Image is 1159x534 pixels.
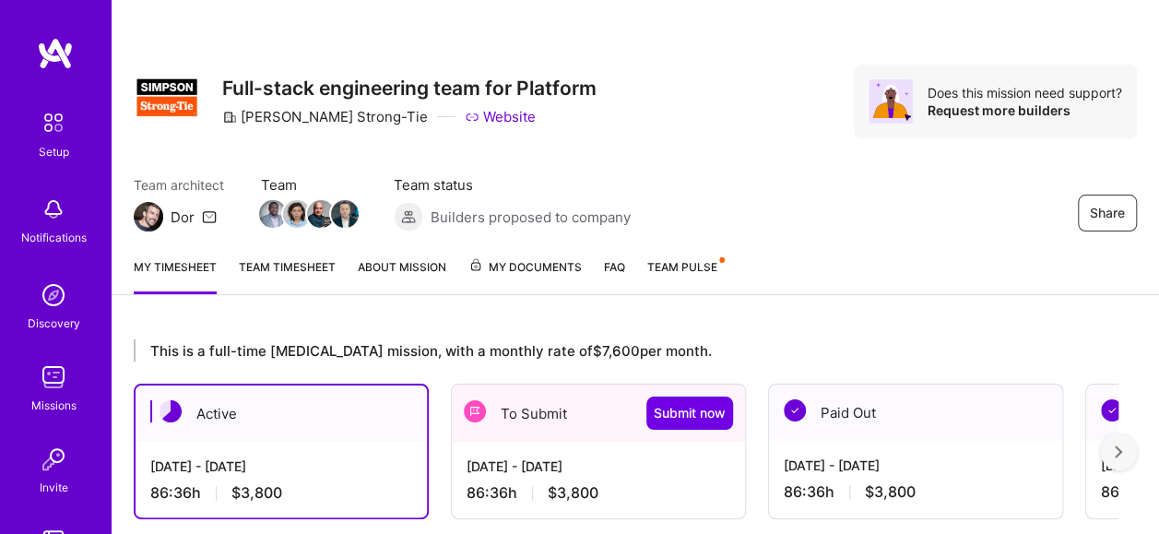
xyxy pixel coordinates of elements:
div: 86:36 h [150,483,412,503]
a: Team Pulse [647,257,723,294]
img: Team Member Avatar [307,200,335,228]
div: [PERSON_NAME] Strong-Tie [222,107,428,126]
div: To Submit [452,385,745,442]
i: icon CompanyGray [222,110,237,125]
span: Share [1090,204,1125,222]
div: Does this mission need support? [928,84,1122,101]
span: $3,800 [231,483,282,503]
button: Submit now [646,397,733,430]
a: About Mission [358,257,446,294]
img: Paid Out [1101,399,1123,421]
a: Team Member Avatar [261,198,285,230]
a: Team Member Avatar [285,198,309,230]
div: Dor [171,208,195,227]
button: Share [1078,195,1137,231]
a: Team Member Avatar [333,198,357,230]
span: Submit now [654,404,726,422]
img: bell [35,191,72,228]
div: Setup [39,142,69,161]
div: [DATE] - [DATE] [784,456,1047,475]
a: Team Member Avatar [309,198,333,230]
img: Team Member Avatar [283,200,311,228]
div: Notifications [21,228,87,247]
img: setup [34,103,73,142]
img: Company Logo [134,65,200,131]
span: Team status [394,175,631,195]
div: [DATE] - [DATE] [150,457,412,476]
div: This is a full-time [MEDICAL_DATA] mission, with a monthly rate of $7,600 per month. [134,339,1118,362]
a: My timesheet [134,257,217,294]
img: teamwork [35,359,72,396]
span: Builders proposed to company [431,208,631,227]
img: right [1115,445,1122,458]
span: $3,800 [548,483,598,503]
span: Team architect [134,175,224,195]
h3: Full-stack engineering team for Platform [222,77,597,100]
div: Paid Out [769,385,1062,441]
img: Paid Out [784,399,806,421]
div: Invite [40,478,68,497]
a: FAQ [604,257,625,294]
span: Team Pulse [647,260,717,274]
div: Missions [31,396,77,415]
div: 86:36 h [784,482,1047,502]
div: 86:36 h [467,483,730,503]
img: Active [160,400,182,422]
div: Request more builders [928,101,1122,119]
div: Active [136,386,427,442]
img: discovery [35,277,72,314]
div: [DATE] - [DATE] [467,457,730,476]
img: Avatar [869,79,913,124]
img: Team Architect [134,202,163,231]
img: Builders proposed to company [394,202,423,231]
a: My Documents [468,257,582,294]
a: Team timesheet [239,257,336,294]
img: Team Member Avatar [331,200,359,228]
img: To Submit [464,400,486,422]
img: Invite [35,441,72,478]
span: Team [261,175,357,195]
img: Team Member Avatar [259,200,287,228]
span: My Documents [468,257,582,278]
img: logo [37,37,74,70]
div: Discovery [28,314,80,333]
a: Website [465,107,536,126]
i: icon Mail [202,209,217,224]
span: $3,800 [865,482,916,502]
